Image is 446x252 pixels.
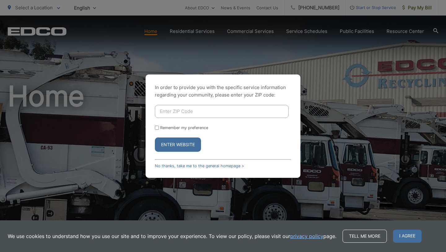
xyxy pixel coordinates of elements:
[393,230,422,243] span: I agree
[160,125,208,130] label: Remember my preference
[343,230,387,243] a: Tell me more
[8,232,336,240] p: We use cookies to understand how you use our site and to improve your experience. To view our pol...
[155,164,244,168] a: No thanks, take me to the general homepage >
[290,232,323,240] a: privacy policy
[155,137,201,152] button: Enter Website
[155,105,289,118] input: Enter ZIP Code
[155,84,291,99] p: In order to provide you with the specific service information regarding your community, please en...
